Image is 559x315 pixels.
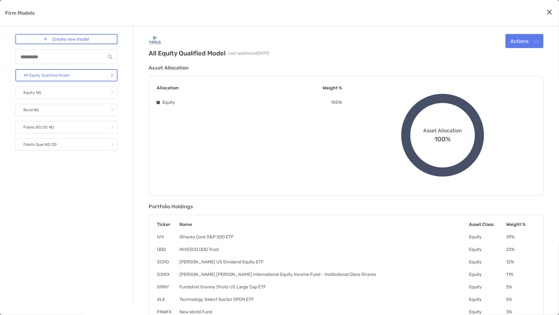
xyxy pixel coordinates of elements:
[157,271,179,278] td: GSIKX
[149,34,161,47] img: Company Logo
[469,221,506,228] th: Asset Class
[15,121,118,133] a: Fidelis 80/20 NQ
[15,34,118,44] a: Create new model
[506,309,536,315] td: 3 %
[162,98,175,106] p: Equity
[506,284,536,290] td: 5 %
[179,284,469,290] td: Fundstrat Granny Shots US Large Cap ETF
[469,296,506,303] td: Equity
[228,51,269,55] span: Last updated at [DATE]
[157,246,179,253] td: QQQ
[506,234,536,240] td: 39 %
[5,9,35,17] p: Firm Models
[179,259,469,265] td: [PERSON_NAME] US Dividend Equity ETF
[435,134,451,143] span: 100%
[179,296,469,303] td: Technology Select Sector SPDR ETF
[506,271,536,278] td: 11 %
[469,284,506,290] td: Equity
[15,87,118,99] a: Equity NQ
[15,104,118,116] a: Bond NQ
[149,65,544,71] h3: Asset Allocation
[15,69,118,81] a: All Equity Qualified Model
[23,123,54,131] p: Fidelis 80/20 NQ
[157,309,179,315] td: FNWFX
[149,203,544,210] h3: Portfolio Holdings
[469,309,506,315] td: Equity
[506,259,536,265] td: 12 %
[506,246,536,253] td: 22 %
[157,221,179,228] th: Ticker
[545,8,555,17] button: Close modal
[506,296,536,303] td: 5 %
[323,84,342,92] p: Weight %
[157,234,179,240] td: IVV
[157,259,179,265] td: SCHD
[179,246,469,253] td: INVESCO QQQ Trust
[108,54,112,59] img: input icon
[179,271,469,278] td: [PERSON_NAME] [PERSON_NAME] International Equity Income Fund - Institutional Class Shares
[506,221,536,228] th: Weight %
[149,49,226,57] h2: All Equity Qualified Model
[24,71,70,79] p: All Equity Qualified Model
[157,284,179,290] td: GRNY
[469,271,506,278] td: Equity
[179,309,469,315] td: New World Fund
[157,84,179,92] p: Allocation
[506,34,544,48] button: Actions
[423,128,462,134] span: Asset Allocation
[23,89,41,97] p: Equity NQ
[469,246,506,253] td: Equity
[23,141,57,149] p: Fidelis Qual 80/20
[469,234,506,240] td: Equity
[179,234,469,240] td: iShares Core S&P 500 ETF
[15,138,118,151] a: Fidelis Qual 80/20
[157,296,179,303] td: XLK
[469,259,506,265] td: Equity
[179,221,469,228] th: Name
[23,106,39,114] p: Bond NQ
[331,98,342,106] p: 100 %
